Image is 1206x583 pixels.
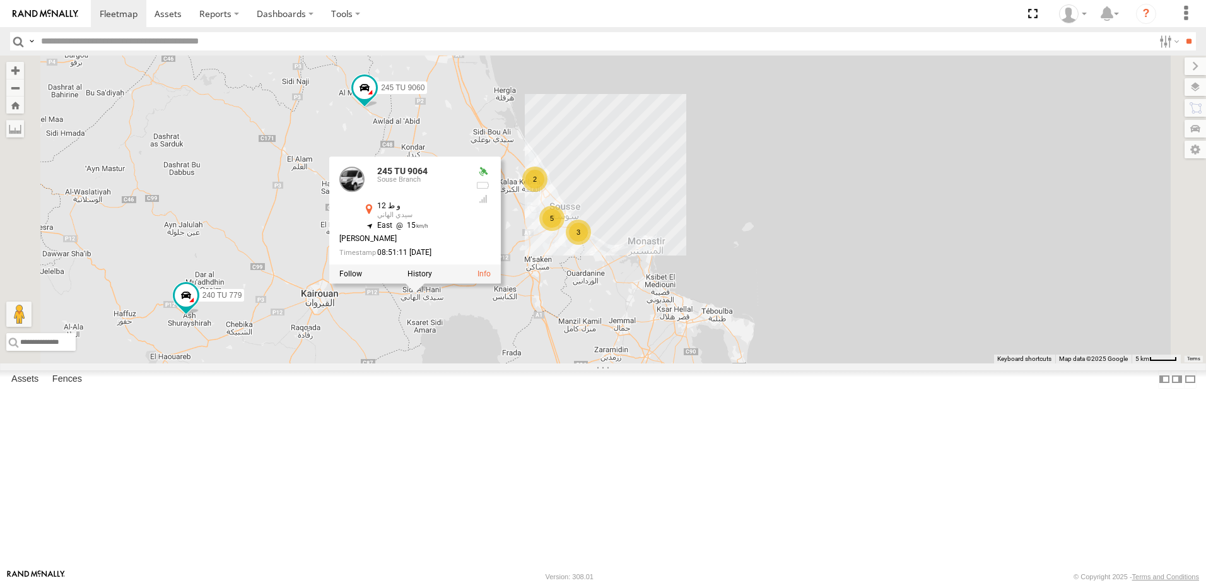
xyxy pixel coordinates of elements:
div: No battery health information received from this device. [476,180,491,191]
a: Terms (opens in new tab) [1187,356,1200,362]
label: Search Filter Options [1154,32,1181,50]
label: Fences [46,370,88,388]
div: [PERSON_NAME] [339,235,465,244]
label: Assets [5,370,45,388]
a: Terms and Conditions [1132,573,1199,580]
span: 5 km [1135,355,1149,362]
span: 240 TU 779 [202,291,242,300]
div: و ط 12 [377,203,465,211]
div: Souse Branch [377,177,465,184]
div: Version: 308.01 [546,573,594,580]
button: Zoom in [6,62,24,79]
img: rand-logo.svg [13,9,78,18]
a: 245 TU 9064 [377,167,428,177]
a: View Asset Details [477,269,491,278]
button: Map Scale: 5 km per 40 pixels [1132,355,1181,363]
div: Date/time of location update [339,249,465,257]
a: Visit our Website [7,570,65,583]
label: Realtime tracking of Asset [339,269,362,278]
button: Zoom Home [6,97,24,114]
span: East [377,221,392,230]
label: Hide Summary Table [1184,370,1197,389]
div: Valid GPS Fix [476,167,491,177]
span: 15 [392,221,428,230]
label: Map Settings [1185,141,1206,158]
i: ? [1136,4,1156,24]
div: © Copyright 2025 - [1074,573,1199,580]
div: 3 [566,220,591,245]
button: Zoom out [6,79,24,97]
div: سيدي الهاني [377,212,465,220]
span: Map data ©2025 Google [1059,355,1128,362]
label: View Asset History [407,269,432,278]
label: Dock Summary Table to the Right [1171,370,1183,389]
label: Dock Summary Table to the Left [1158,370,1171,389]
label: Measure [6,120,24,138]
button: Keyboard shortcuts [997,355,1051,363]
label: Search Query [26,32,37,50]
div: GSM Signal = 4 [476,194,491,204]
span: 245 TU 9060 [381,83,424,92]
button: Drag Pegman onto the map to open Street View [6,302,32,327]
div: 2 [522,167,547,192]
div: Nejah Benkhalifa [1055,4,1091,23]
div: 5 [539,206,565,231]
a: View Asset Details [339,167,365,192]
